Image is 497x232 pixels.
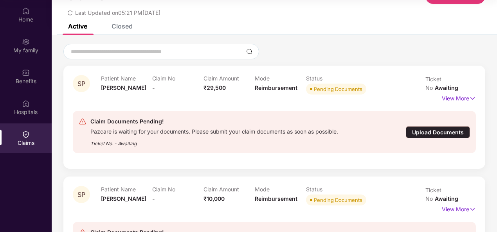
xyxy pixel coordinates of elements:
img: svg+xml;base64,PHN2ZyBpZD0iQ2xhaW0iIHhtbG5zPSJodHRwOi8vd3d3LnczLm9yZy8yMDAwL3N2ZyIgd2lkdGg9IjIwIi... [22,130,30,138]
span: [PERSON_NAME] [101,84,146,91]
span: Awaiting [435,84,458,91]
span: Ticket No [425,76,441,91]
div: Claim Documents Pending! [90,117,338,126]
div: Closed [112,22,133,30]
span: Awaiting [435,195,458,202]
div: Pending Documents [314,85,362,93]
p: Mode [255,186,306,193]
div: Upload Documents [406,126,470,138]
p: Patient Name [101,75,152,82]
span: ₹10,000 [203,195,225,202]
img: svg+xml;base64,PHN2ZyBpZD0iSG9tZSIgeG1sbnM9Imh0dHA6Ly93d3cudzMub3JnLzIwMDAvc3ZnIiB3aWR0aD0iMjAiIG... [22,7,30,15]
span: redo [67,9,73,16]
img: svg+xml;base64,PHN2ZyB4bWxucz0iaHR0cDovL3d3dy53My5vcmcvMjAwMC9zdmciIHdpZHRoPSIxNyIgaGVpZ2h0PSIxNy... [469,94,476,103]
span: Reimbursement [255,195,297,202]
p: Patient Name [101,186,152,193]
span: SP [77,80,85,87]
div: Pazcare is waiting for your documents. Please submit your claim documents as soon as possible. [90,126,338,135]
div: Ticket No. - Awaiting [90,135,338,147]
span: ₹29,500 [203,84,226,91]
p: Claim No [152,186,203,193]
p: Claim Amount [203,75,255,82]
span: SP [77,191,85,198]
img: svg+xml;base64,PHN2ZyB3aWR0aD0iMjAiIGhlaWdodD0iMjAiIHZpZXdCb3g9IjAgMCAyMCAyMCIgZmlsbD0ibm9uZSIgeG... [22,38,30,46]
span: Ticket No [425,187,441,202]
span: Reimbursement [255,84,297,91]
div: Pending Documents [314,196,362,204]
div: Active [68,22,87,30]
span: - [152,84,155,91]
p: View More [442,92,476,103]
span: Last Updated on 05:21 PM[DATE] [75,9,160,16]
span: [PERSON_NAME] [101,195,146,202]
p: Status [306,186,357,193]
img: svg+xml;base64,PHN2ZyB4bWxucz0iaHR0cDovL3d3dy53My5vcmcvMjAwMC9zdmciIHdpZHRoPSIyNCIgaGVpZ2h0PSIyNC... [79,118,86,125]
img: svg+xml;base64,PHN2ZyBpZD0iQmVuZWZpdHMiIHhtbG5zPSJodHRwOi8vd3d3LnczLm9yZy8yMDAwL3N2ZyIgd2lkdGg9Ij... [22,69,30,77]
img: svg+xml;base64,PHN2ZyB4bWxucz0iaHR0cDovL3d3dy53My5vcmcvMjAwMC9zdmciIHdpZHRoPSIxNyIgaGVpZ2h0PSIxNy... [469,205,476,214]
span: - [152,195,155,202]
p: Claim No [152,75,203,82]
p: Status [306,75,357,82]
p: Mode [255,75,306,82]
p: Claim Amount [203,186,255,193]
p: View More [442,203,476,214]
img: svg+xml;base64,PHN2ZyBpZD0iU2VhcmNoLTMyeDMyIiB4bWxucz0iaHR0cDovL3d3dy53My5vcmcvMjAwMC9zdmciIHdpZH... [246,48,252,55]
img: svg+xml;base64,PHN2ZyBpZD0iSG9zcGl0YWxzIiB4bWxucz0iaHR0cDovL3d3dy53My5vcmcvMjAwMC9zdmciIHdpZHRoPS... [22,100,30,107]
